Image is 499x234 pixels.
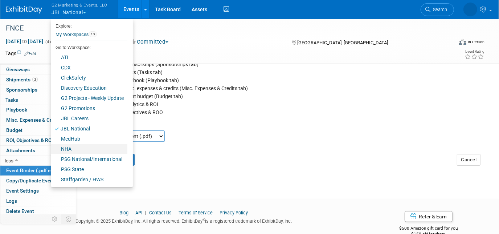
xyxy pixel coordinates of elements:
td: Tags [5,50,36,57]
a: Tasks [0,95,76,105]
a: Event Settings [0,186,76,196]
span: (4 days) [45,40,60,44]
td: Toggle Event Tabs [61,214,76,224]
label: Include sponsorships (Sponsorships tab) [106,61,199,67]
span: Logs [6,198,17,204]
div: FNCE [3,22,444,35]
a: Privacy Policy [220,210,248,215]
span: less [5,158,13,164]
a: G2 Promotions [51,103,127,113]
label: Include playbook (Playbook tab) [106,77,179,83]
a: Staffgarden / HWS [51,174,127,185]
span: Tasks [5,97,18,103]
span: Attachments [6,148,35,153]
span: Playbook [6,107,27,113]
a: Event Binder (.pdf export) [0,166,76,175]
a: Shipments3 [0,75,76,85]
img: Format-Inperson.png [459,39,466,45]
a: JBL National [51,124,127,134]
a: Sponsorships [0,85,76,95]
span: Shipments [6,77,38,82]
label: Include tasks (Tasks tab) [106,69,163,75]
label: Include event budget (Budget tab) [106,93,183,99]
span: 13 [89,31,97,37]
span: Search [430,7,447,12]
a: Copy/Duplicate Event [0,176,76,186]
a: ATI [51,52,127,62]
button: Cancel [457,154,480,166]
span: | [214,210,218,215]
span: Event Binder (.pdf export) [6,168,64,173]
a: PSG State [51,164,127,174]
li: Go to Workspace: [51,43,127,52]
img: ExhibitDay [6,6,42,13]
div: Event Format [414,38,484,49]
a: Terms of Service [179,210,213,215]
span: [GEOGRAPHIC_DATA], [GEOGRAPHIC_DATA] [298,40,388,45]
span: Delete Event [6,208,34,214]
span: ROI, Objectives & ROO [6,137,55,143]
span: 3 [32,77,38,82]
a: My Workspaces13 [55,28,127,41]
a: Blog [119,210,128,215]
div: In-Person [467,39,484,45]
a: JBL Careers [51,113,127,124]
span: [DATE] [DATE] [5,38,44,45]
li: Explore: [51,22,127,28]
span: Budget [6,127,23,133]
a: NHA [51,144,127,154]
a: MedHub [51,134,127,144]
a: CDX [51,62,127,73]
span: Sponsorships [6,87,37,93]
img: Laine Butler [463,3,477,16]
span: G2 Marketing & Events, LLC [52,1,107,9]
span: Event Settings [6,188,39,194]
a: Budget [0,125,76,135]
span: | [143,210,148,215]
a: Edit [24,51,36,56]
div: Format [95,116,479,129]
div: Event Rating [465,50,484,53]
a: Misc. Expenses & Credits [0,115,76,125]
a: Discovery Education [51,83,127,93]
a: less [0,156,76,166]
span: to [21,39,28,44]
span: | [173,210,177,215]
span: Misc. Expenses & Credits [6,117,63,123]
a: Refer & Earn [405,211,453,222]
label: Include misc. expenses & credits (Misc. Expenses & Credits tab) [106,85,248,91]
a: ClickSafety [51,73,127,83]
a: ROI, Objectives & ROO [0,136,76,145]
a: G2 Projects - Weekly Update [51,93,127,103]
span: Giveaways [6,66,30,72]
a: PSG National/International [51,154,127,164]
span: | [130,210,134,215]
div: Copyright © 2025 ExhibitDay, Inc. All rights reserved. ExhibitDay is a registered trademark of Ex... [5,216,362,225]
a: API [135,210,142,215]
sup: ® [203,218,205,222]
td: Personalize Event Tab Strip [49,214,61,224]
a: Search [421,3,454,16]
a: Logs [0,196,76,206]
a: Playbook [0,105,76,115]
a: Attachments [0,146,76,156]
a: Giveaways [0,65,76,74]
label: Include Objectives & ROO [106,109,163,115]
span: Copy/Duplicate Event [6,178,55,183]
a: Contact Us [149,210,172,215]
button: Committed [128,38,171,46]
a: Delete Event [0,206,76,216]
